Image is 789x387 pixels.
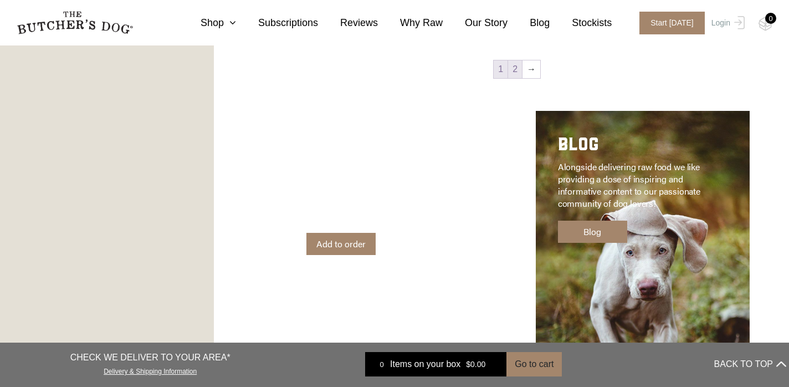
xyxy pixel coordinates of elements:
a: Login [709,12,745,34]
a: Reviews [318,16,378,30]
a: → [522,60,540,78]
a: Subscriptions [236,16,318,30]
h2: APOTHECARY [306,133,459,161]
button: Go to cart [506,352,562,376]
div: 0 [765,13,776,24]
h2: BLOG [558,133,711,161]
span: Items on your box [390,358,460,371]
p: CHECK WE DELIVER TO YOUR AREA* [70,351,230,364]
a: Add to order [306,233,376,255]
a: Page 2 [508,60,522,78]
p: Alongside delivering raw food we like providing a dose of inspiring and informative content to ou... [558,161,711,210]
bdi: 0.00 [466,360,485,369]
a: Blog [558,221,627,243]
a: Delivery & Shipping Information [104,365,197,375]
a: Why Raw [378,16,443,30]
span: Start [DATE] [639,12,705,34]
a: Start [DATE] [628,12,709,34]
a: Shop [178,16,236,30]
a: 0 Items on your box $0.00 [365,352,506,376]
span: $ [466,360,470,369]
a: Our Story [443,16,508,30]
a: Blog [508,16,550,30]
span: Page 1 [494,60,508,78]
a: Stockists [550,16,612,30]
div: 0 [373,359,390,370]
p: Adored Beast Apothecary is a line of all-natural pet products designed to support your dog’s heal... [306,161,459,222]
button: BACK TO TOP [714,351,786,378]
img: TBD_Cart-Empty.png [759,17,772,31]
